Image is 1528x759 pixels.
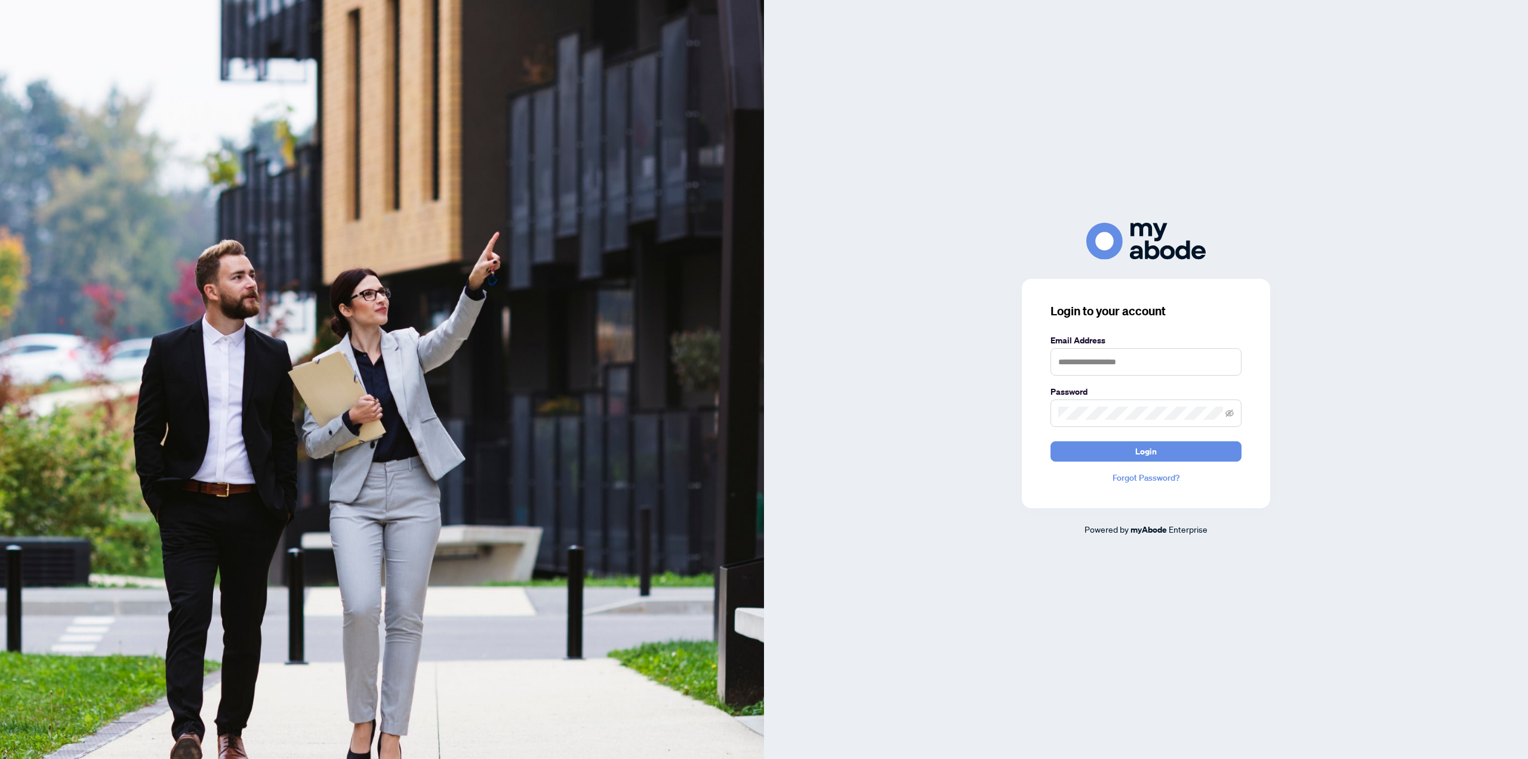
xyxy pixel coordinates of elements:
h3: Login to your account [1050,303,1241,319]
span: Enterprise [1169,524,1207,534]
label: Email Address [1050,334,1241,347]
img: ma-logo [1086,223,1206,259]
a: Forgot Password? [1050,471,1241,484]
label: Password [1050,385,1241,398]
span: Login [1135,442,1157,461]
button: Login [1050,441,1241,462]
span: Powered by [1085,524,1129,534]
span: eye-invisible [1225,409,1234,417]
a: myAbode [1130,523,1167,536]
